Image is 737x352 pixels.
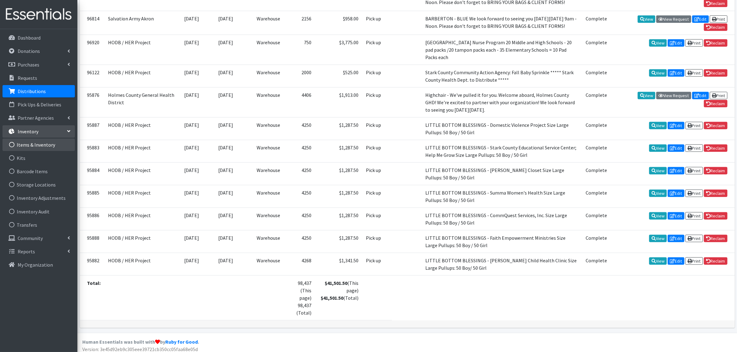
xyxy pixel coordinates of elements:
td: 96122 [80,65,105,88]
td: Pick up [362,185,392,208]
td: 4250 [287,230,315,253]
p: Inventory [18,128,38,135]
a: Edit [668,235,684,242]
a: Print [710,92,727,99]
td: Stark County Community Action Agency: Fall Baby Sprinkle ***** Stark County Health Dept. to Distr... [422,65,582,88]
td: Warehouse [253,163,287,185]
td: HODB / HER Project [105,140,180,163]
p: Requests [18,75,37,81]
td: 4250 [287,118,315,140]
td: 96920 [80,35,105,65]
td: Pick up [362,253,392,276]
td: [DATE] [180,208,215,230]
td: Complete [582,208,611,230]
td: Warehouse [253,88,287,118]
strong: Total: [87,280,101,286]
td: [DATE] [215,140,253,163]
td: [DATE] [215,65,253,88]
a: Donations [2,45,75,57]
a: Reclaim [704,24,727,31]
a: View Request [656,92,691,99]
a: View [638,15,655,23]
a: Edit [668,69,684,77]
td: Holmes County General Health District [105,88,180,118]
td: Warehouse [253,118,287,140]
p: Partner Agencies [18,115,54,121]
a: Partner Agencies [2,112,75,124]
td: Complete [582,35,611,65]
td: $1,287.50 [315,140,362,163]
td: LITTLE BOTTOM BLESSINGS - [PERSON_NAME] Closet Size Large Pullups: 50 Boy / 50 Girl [422,163,582,185]
td: $1,341.50 [315,253,362,276]
td: $1,913.00 [315,88,362,118]
td: 4250 [287,208,315,230]
p: Dashboard [18,35,41,41]
a: Print [685,144,703,152]
td: $958.00 [315,11,362,35]
a: Reclaim [704,212,727,220]
p: Purchases [18,62,39,68]
td: Warehouse [253,230,287,253]
p: Community [18,235,43,241]
a: Edit [668,190,684,197]
td: 95886 [80,208,105,230]
td: Complete [582,88,611,118]
td: Pick up [362,230,392,253]
td: 4268 [287,253,315,276]
td: [DATE] [180,118,215,140]
td: 95876 [80,88,105,118]
a: Print [685,190,703,197]
p: Reports [18,248,35,255]
td: Complete [582,118,611,140]
td: 4250 [287,185,315,208]
td: Complete [582,140,611,163]
td: [DATE] [215,88,253,118]
td: HODB / HER Project [105,230,180,253]
td: Pick up [362,35,392,65]
img: HumanEssentials [2,4,75,25]
td: [DATE] [215,35,253,65]
a: Barcode Items [2,165,75,178]
a: Reclaim [704,257,727,265]
a: Edit [668,39,684,47]
td: 95882 [80,253,105,276]
td: [DATE] [180,230,215,253]
a: Dashboard [2,32,75,44]
a: Community [2,232,75,244]
td: HODB / HER Project [105,35,180,65]
p: Distributions [18,88,46,94]
a: Pick Ups & Deliveries [2,98,75,111]
a: View [649,212,667,220]
td: 2156 [287,11,315,35]
td: [DATE] [215,11,253,35]
td: Warehouse [253,185,287,208]
td: [DATE] [180,185,215,208]
a: Purchases [2,58,75,71]
td: [DATE] [215,118,253,140]
td: Warehouse [253,140,287,163]
a: Print [685,39,703,47]
td: [DATE] [215,163,253,185]
td: LITTLE BOTTOM BLESSINGS - Summa Women's Health Size Large Pullups: 50 Boy / 50 Girl [422,185,582,208]
a: Edit [668,144,684,152]
td: Pick up [362,208,392,230]
a: View [649,167,667,174]
td: Pick up [362,140,392,163]
td: 750 [287,35,315,65]
td: Complete [582,230,611,253]
td: $3,775.00 [315,35,362,65]
td: HODB / HER Project [105,253,180,276]
td: [GEOGRAPHIC_DATA] Nurse Program 20 Middle and High Schools - 20 pad packs /20 tampon packs each -... [422,35,582,65]
td: Pick up [362,163,392,185]
td: (This page) (Total) [315,276,362,320]
td: HODB / HER Project [105,65,180,88]
td: 4250 [287,163,315,185]
td: $1,287.50 [315,185,362,208]
strong: $41,501.50 [325,280,347,286]
a: Reclaim [704,69,727,77]
td: [DATE] [215,208,253,230]
a: Inventory Audit [2,205,75,218]
td: HODB / HER Project [105,118,180,140]
a: Print [685,69,703,77]
a: Transfers [2,219,75,231]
